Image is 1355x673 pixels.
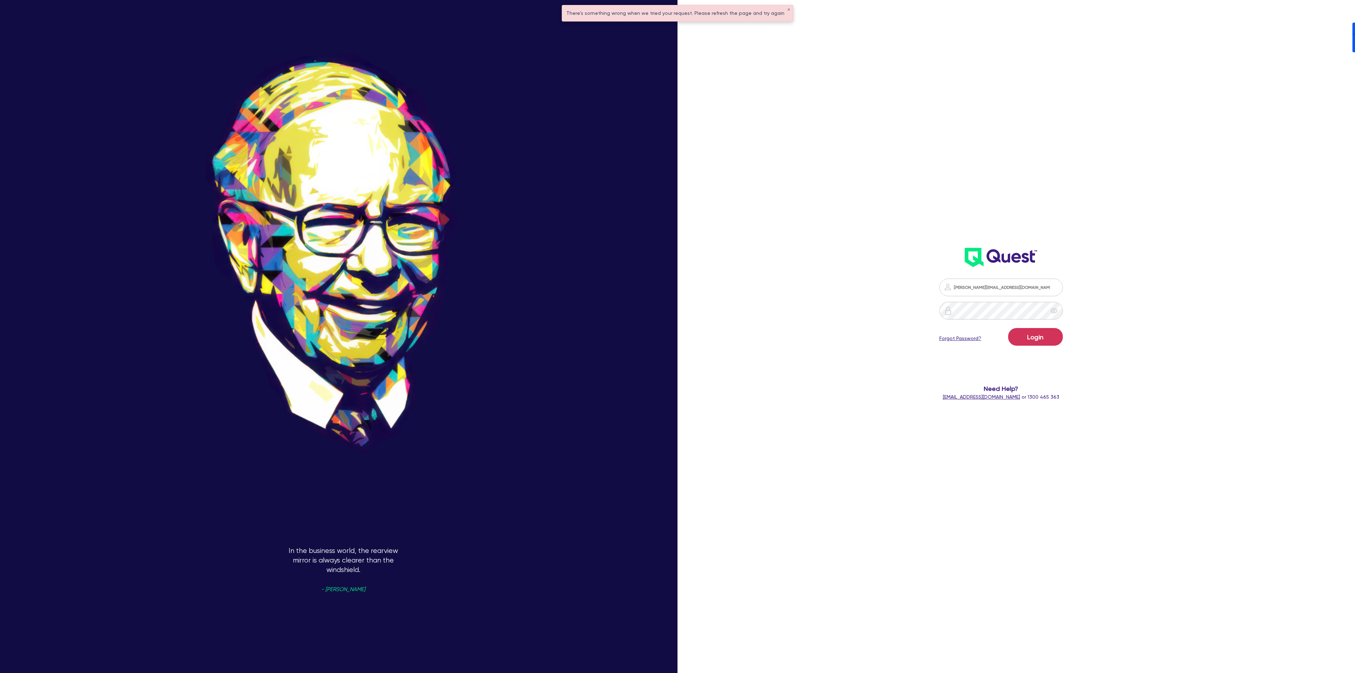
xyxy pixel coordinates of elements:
p: In the business world, the rearview mirror is always clearer than the windshield. [287,546,400,659]
span: - [PERSON_NAME] [321,587,365,592]
a: Forgot Password? [939,335,981,342]
input: Email address [939,279,1063,296]
a: [EMAIL_ADDRESS][DOMAIN_NAME] [943,394,1020,400]
span: eye [1050,307,1058,314]
span: or 1300 465 363 [943,394,1059,400]
img: icon-password [944,306,952,315]
div: There's something wrong when we tried your request. Please refresh the page and try again [562,5,793,21]
img: wH2k97JdezQIQAAAABJRU5ErkJggg== [965,248,1037,267]
img: icon-password [944,283,952,291]
button: Login [1008,328,1063,346]
span: Need Help? [807,384,1195,393]
button: ✕ [787,8,790,12]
